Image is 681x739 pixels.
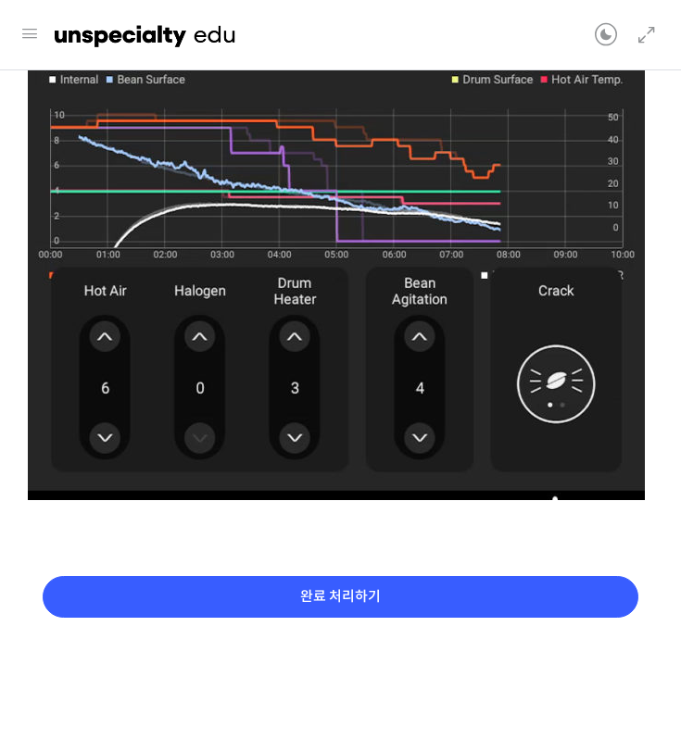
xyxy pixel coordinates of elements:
[122,585,239,632] a: 대화
[170,614,192,629] span: 대화
[286,613,309,628] span: 설정
[58,613,69,628] span: 홈
[239,585,356,632] a: 설정
[6,585,122,632] a: 홈
[43,576,638,618] input: 완료 처리하기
